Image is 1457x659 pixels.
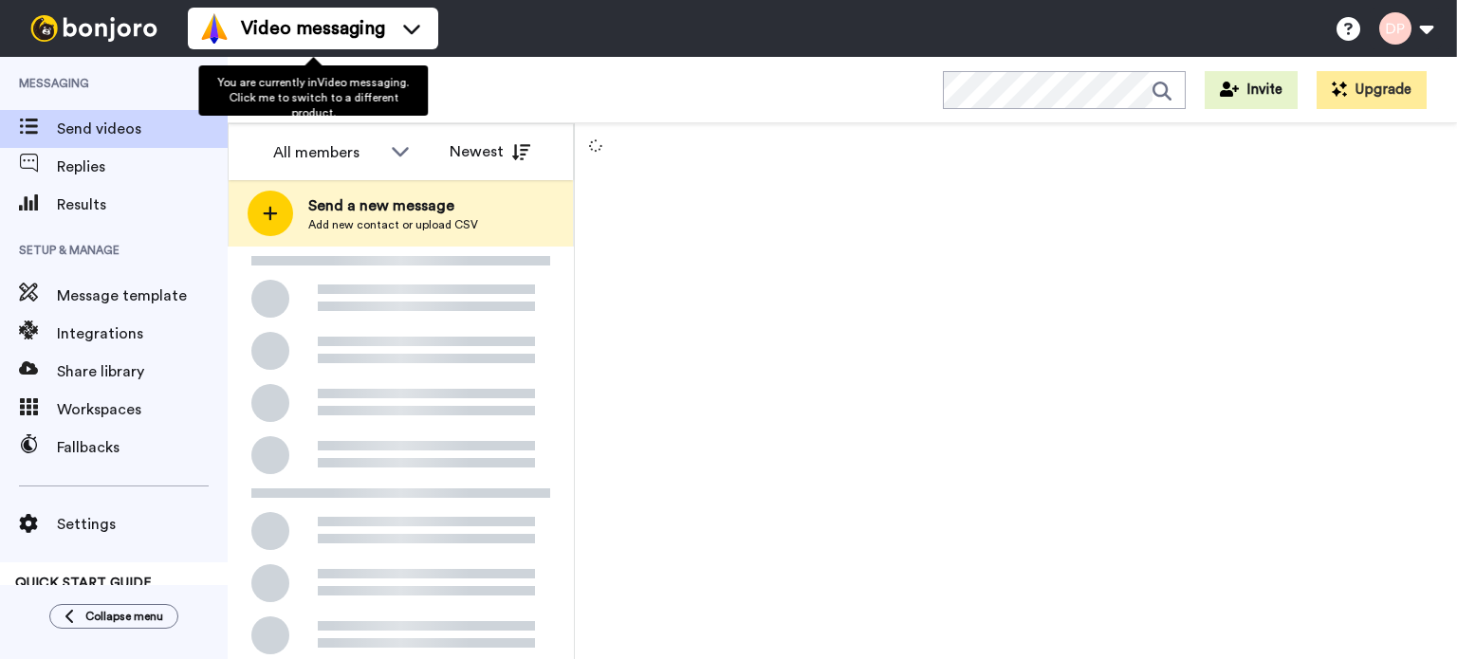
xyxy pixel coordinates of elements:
img: bj-logo-header-white.svg [23,15,165,42]
button: Collapse menu [49,604,178,629]
span: Send videos [57,118,228,140]
button: Newest [435,133,544,171]
span: Add new contact or upload CSV [308,217,478,232]
button: Invite [1205,71,1298,109]
span: Share library [57,360,228,383]
span: Results [57,193,228,216]
span: Collapse menu [85,609,163,624]
span: Message template [57,284,228,307]
div: All members [273,141,381,164]
span: You are currently in Video messaging . Click me to switch to a different product. [217,77,409,119]
span: Settings [57,513,228,536]
span: Replies [57,156,228,178]
span: QUICK START GUIDE [15,577,152,590]
span: Workspaces [57,398,228,421]
span: Fallbacks [57,436,228,459]
span: Integrations [57,322,228,345]
span: Video messaging [241,15,385,42]
button: Upgrade [1317,71,1427,109]
span: Send a new message [308,194,478,217]
img: vm-color.svg [199,13,230,44]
